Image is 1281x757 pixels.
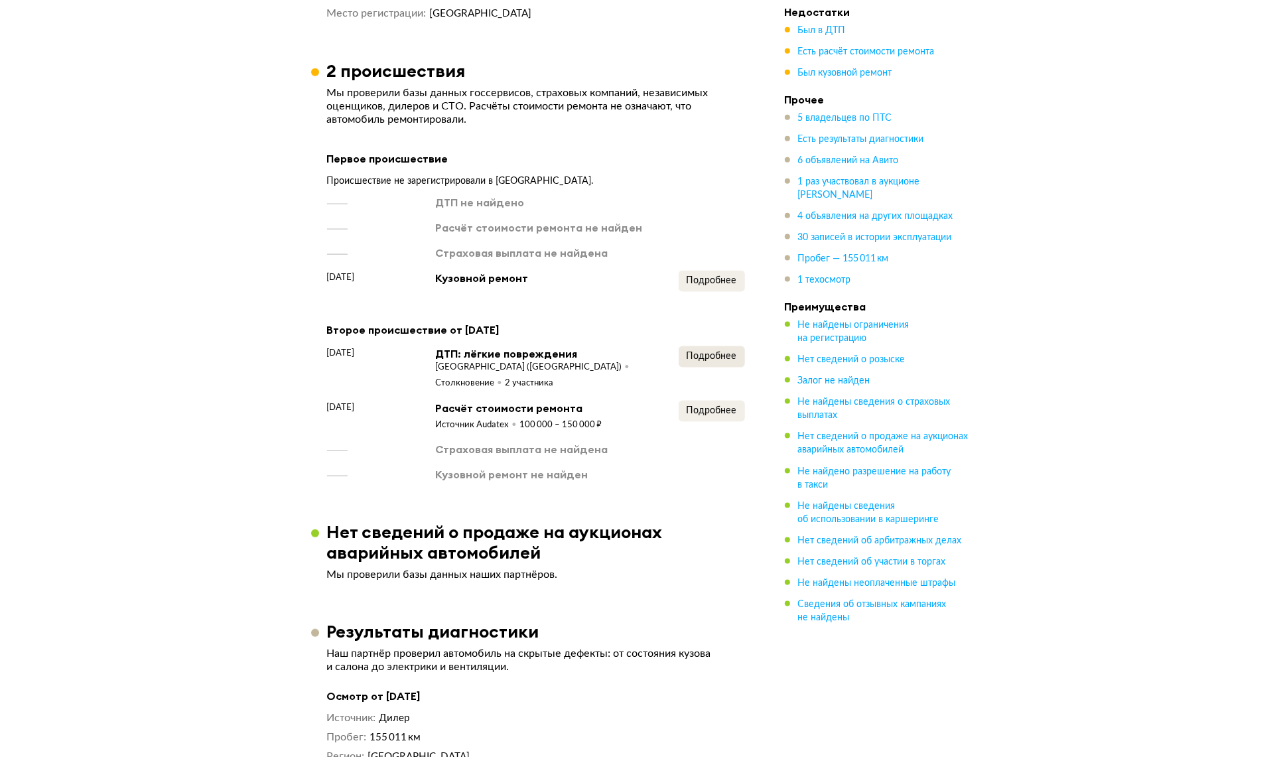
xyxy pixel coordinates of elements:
span: 5 владельцев по ПТС [798,113,892,123]
span: Залог не найден [798,376,870,385]
div: Расчёт стоимости ремонта [436,401,602,415]
div: ДТП не найдено [436,195,525,210]
span: [GEOGRAPHIC_DATA] [429,9,531,19]
span: Нет сведений об участии в торгах [798,557,946,566]
h4: Прочее [785,93,971,106]
span: Подробнее [687,276,737,285]
div: Расчёт стоимости ремонта не найден [436,220,643,235]
span: [DATE] [327,271,355,284]
span: Был в ДТП [798,26,846,35]
h4: Преимущества [785,300,971,313]
span: Не найдены сведения об использовании в каршеринге [798,501,939,523]
span: Дилер [379,713,410,723]
dt: Источник [327,711,376,725]
span: Не найдены ограничения на регистрацию [798,320,910,343]
span: 30 записей в истории эксплуатации [798,233,952,242]
span: Нет сведений о продаже на аукционах аварийных автомобилей [798,432,969,454]
span: Есть расчёт стоимости ремонта [798,47,935,56]
span: 4 объявления на других площадках [798,212,953,221]
span: Нет сведений об арбитражных делах [798,535,962,545]
div: Первое происшествие [327,150,745,167]
span: [DATE] [327,401,355,414]
p: Мы проверили базы данных наших партнёров. [327,568,745,581]
div: ДТП: лёгкие повреждения [436,346,679,361]
span: Сведения об отзывных кампаниях не найдены [798,599,947,622]
span: Не найдены неоплаченные штрафы [798,578,956,587]
div: [GEOGRAPHIC_DATA] ([GEOGRAPHIC_DATA]) [436,362,633,374]
span: Не найдено разрешение на работу в такси [798,466,951,489]
h3: Результаты диагностики [327,621,539,642]
span: 6 объявлений на Авито [798,156,899,165]
button: Подробнее [679,401,745,422]
dt: Пробег [327,730,367,744]
div: 2 участника [506,378,554,389]
h3: 2 происшествия [327,60,466,81]
span: Пробег — 155 011 км [798,254,889,263]
div: Страховая выплата не найдена [436,442,608,456]
span: 155 011 км [370,732,421,742]
span: 1 раз участвовал в аукционе [PERSON_NAME] [798,177,920,200]
div: Второе происшествие от [DATE] [327,321,745,338]
span: Не найдены сведения о страховых выплатах [798,397,951,420]
div: Страховая выплата не найдена [436,245,608,260]
div: Кузовной ремонт [436,271,529,285]
div: Источник Audatex [436,419,520,431]
span: 1 техосмотр [798,275,851,285]
div: Происшествие не зарегистрировали в [GEOGRAPHIC_DATA]. [327,175,745,187]
span: Был кузовной ремонт [798,68,892,78]
span: [DATE] [327,346,355,360]
div: 100 000 – 150 000 ₽ [520,419,602,431]
button: Подробнее [679,346,745,368]
div: Столкновение [436,378,506,389]
span: Подробнее [687,352,737,361]
p: Мы проверили базы данных госсервисов, страховых компаний, независимых оценщиков, дилеров и СТО. Р... [327,86,745,126]
button: Подробнее [679,271,745,292]
h4: Недостатки [785,5,971,19]
p: Наш партнёр проверил автомобиль на скрытые дефекты: от состояния кузова и салона до электрики и в... [327,647,745,673]
span: Есть результаты диагностики [798,135,924,144]
h3: Нет сведений о продаже на аукционах аварийных автомобилей [327,521,761,563]
span: Подробнее [687,406,737,415]
dt: Место регистрации [327,7,427,21]
h4: Осмотр от [DATE] [327,689,745,703]
div: Кузовной ремонт не найден [436,467,588,482]
span: Нет сведений о розыске [798,355,906,364]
